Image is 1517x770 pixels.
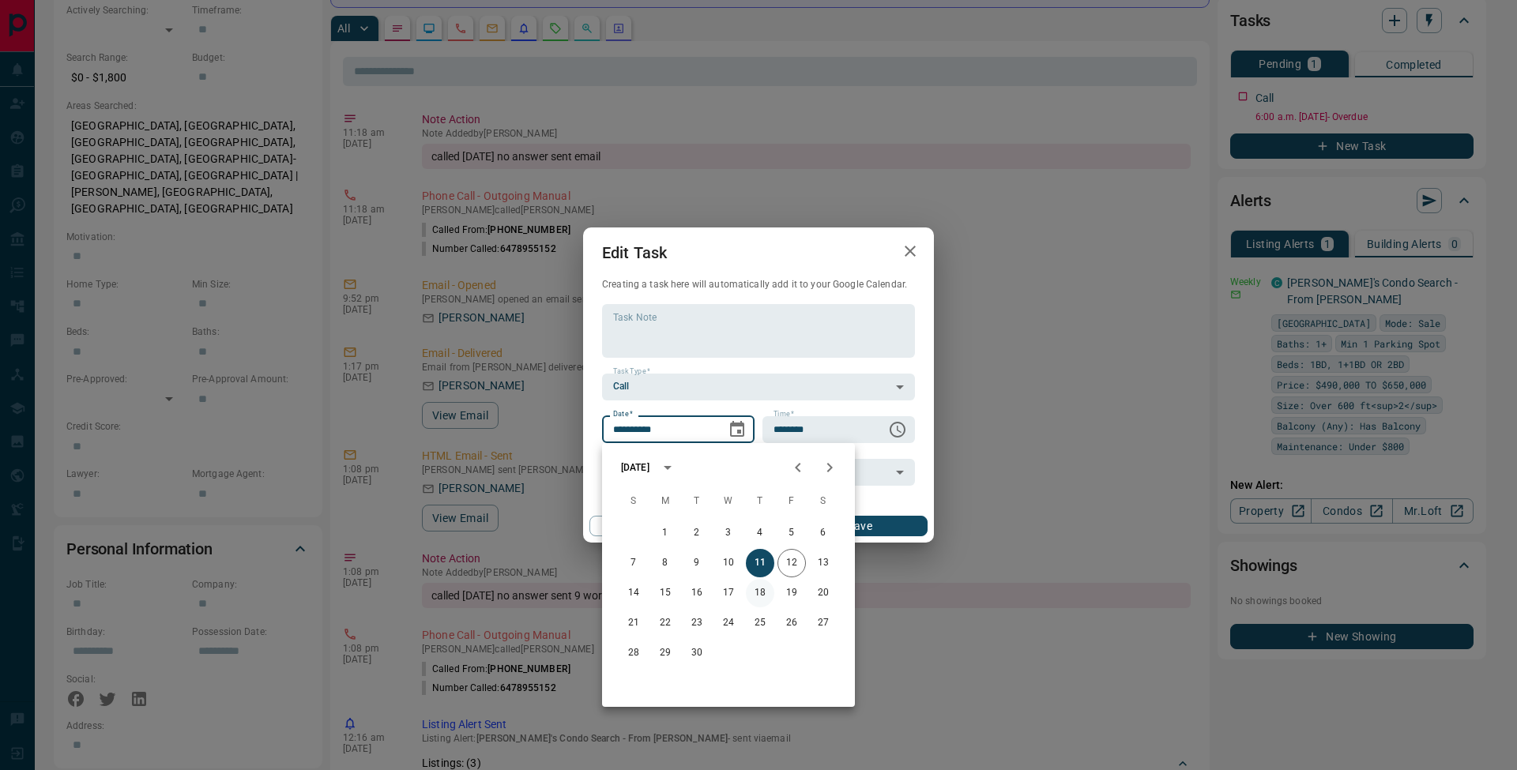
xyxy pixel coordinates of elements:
[651,639,679,667] button: 29
[777,486,806,517] span: Friday
[602,374,915,400] div: Call
[619,609,648,637] button: 21
[683,639,711,667] button: 30
[809,486,838,517] span: Saturday
[683,486,711,517] span: Tuesday
[814,452,845,483] button: Next month
[746,486,774,517] span: Thursday
[809,519,838,547] button: 6
[782,452,814,483] button: Previous month
[619,639,648,667] button: 28
[651,549,679,577] button: 8
[774,409,794,419] label: Time
[619,486,648,517] span: Sunday
[651,519,679,547] button: 1
[619,549,648,577] button: 7
[602,278,915,291] p: Creating a task here will automatically add it to your Google Calendar.
[613,409,633,419] label: Date
[683,579,711,607] button: 16
[714,486,743,517] span: Wednesday
[746,519,774,547] button: 4
[613,366,650,377] label: Task Type
[683,609,711,637] button: 23
[809,609,838,637] button: 27
[651,609,679,637] button: 22
[777,609,806,637] button: 26
[792,516,928,536] button: Save
[746,579,774,607] button: 18
[651,486,679,517] span: Monday
[714,579,743,607] button: 17
[746,609,774,637] button: 25
[777,549,806,577] button: 12
[809,579,838,607] button: 20
[589,516,725,536] button: Cancel
[809,549,838,577] button: 13
[683,549,711,577] button: 9
[882,414,913,445] button: Choose time, selected time is 6:00 AM
[619,579,648,607] button: 14
[777,579,806,607] button: 19
[583,227,686,278] h2: Edit Task
[721,414,753,445] button: Choose date, selected date is Sep 11, 2025
[714,609,743,637] button: 24
[746,549,774,577] button: 11
[654,454,681,481] button: calendar view is open, switch to year view
[683,519,711,547] button: 2
[777,519,806,547] button: 5
[651,579,679,607] button: 15
[714,549,743,577] button: 10
[714,519,743,547] button: 3
[621,460,649,475] div: [DATE]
